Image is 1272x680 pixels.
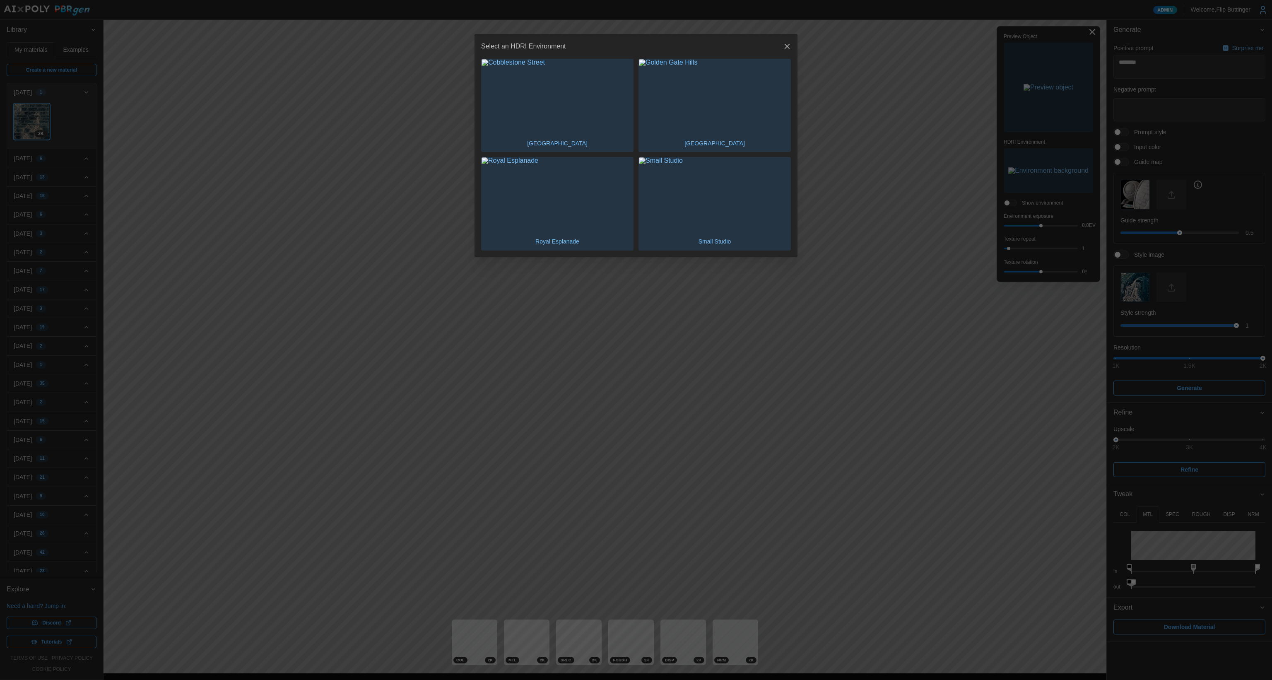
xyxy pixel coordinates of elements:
[638,59,791,152] button: Golden Gate Hills[GEOGRAPHIC_DATA]
[680,135,749,152] p: [GEOGRAPHIC_DATA]
[531,233,583,250] p: Royal Esplanade
[481,59,634,152] button: Cobblestone Street[GEOGRAPHIC_DATA]
[482,157,633,233] img: Royal Esplanade
[639,157,790,233] img: Small Studio
[481,157,634,250] button: Royal EsplanadeRoyal Esplanade
[694,233,735,250] p: Small Studio
[639,59,790,135] img: Golden Gate Hills
[638,157,791,250] button: Small StudioSmall Studio
[523,135,592,152] p: [GEOGRAPHIC_DATA]
[482,59,633,135] img: Cobblestone Street
[481,43,566,50] h2: Select an HDRI Environment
